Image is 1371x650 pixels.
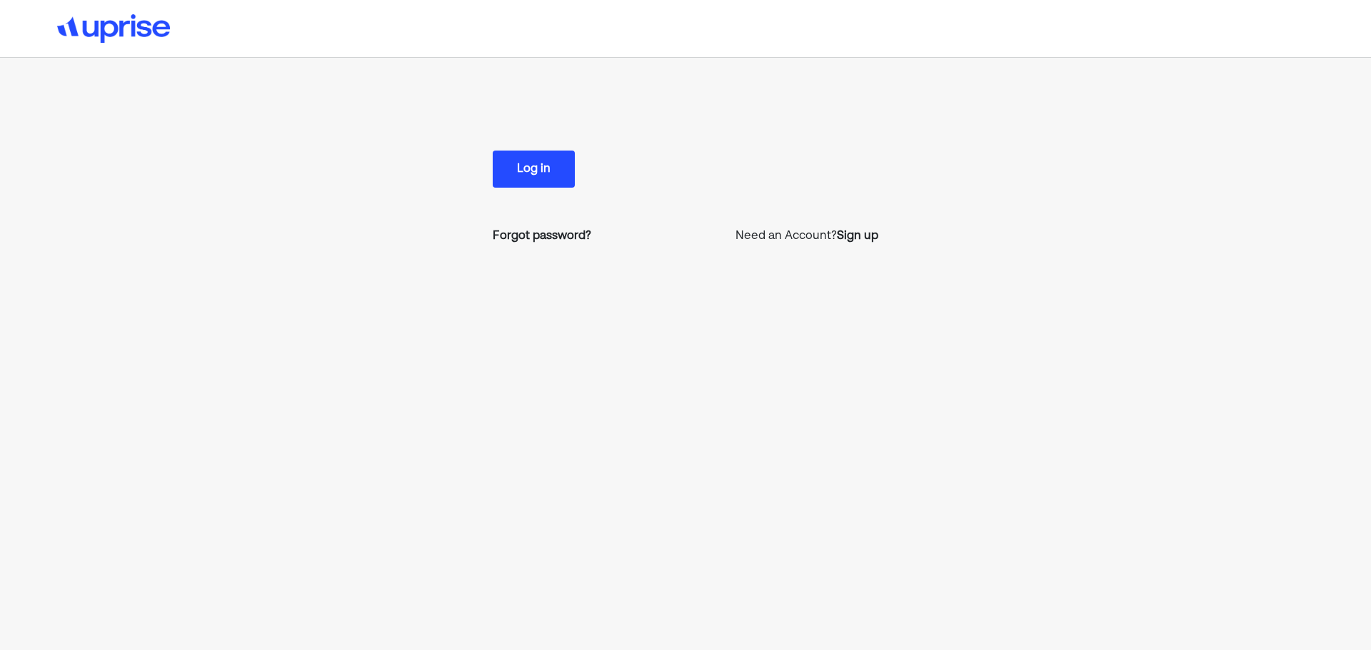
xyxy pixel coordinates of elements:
a: Sign up [837,228,878,245]
p: Need an Account? [735,228,878,245]
a: Forgot password? [493,228,591,245]
button: Log in [493,151,575,188]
